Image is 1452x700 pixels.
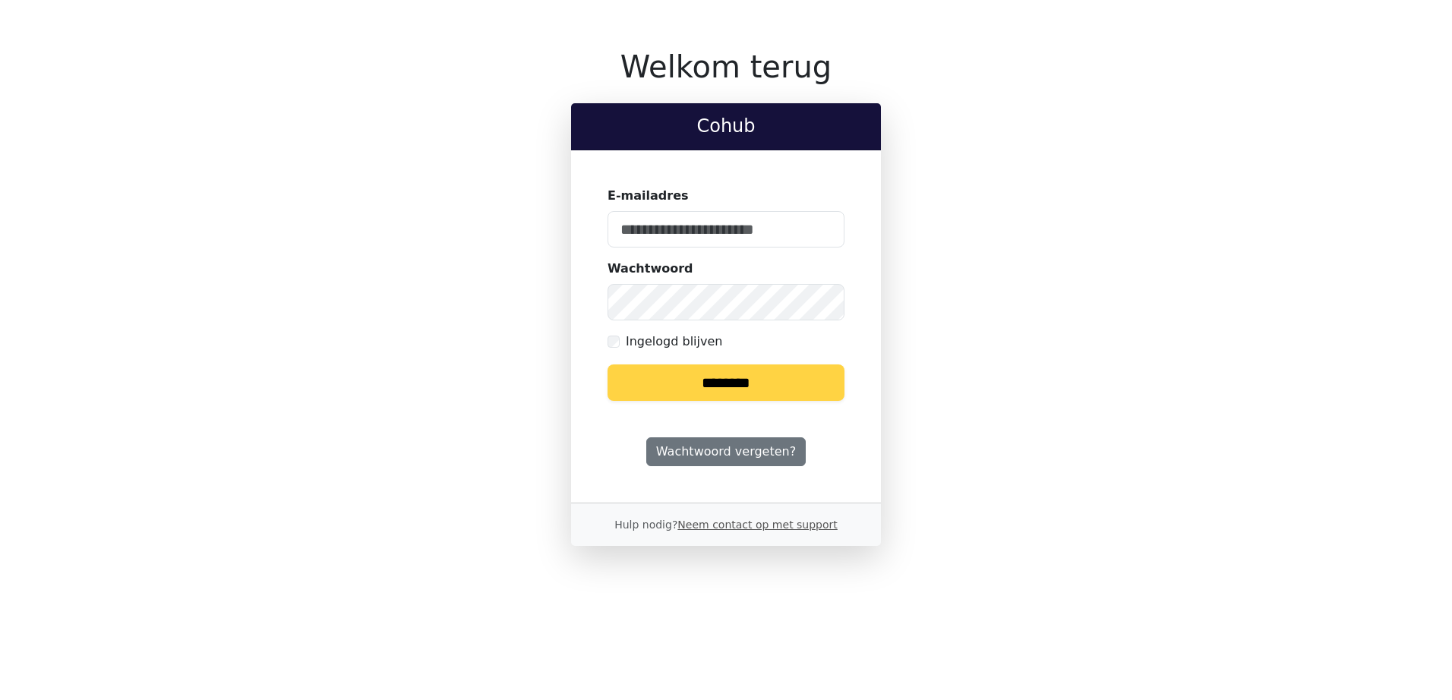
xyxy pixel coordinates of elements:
small: Hulp nodig? [614,519,838,531]
label: Ingelogd blijven [626,333,722,351]
a: Wachtwoord vergeten? [646,437,806,466]
h2: Cohub [583,115,869,137]
h1: Welkom terug [571,49,881,85]
a: Neem contact op met support [677,519,837,531]
label: Wachtwoord [608,260,693,278]
label: E-mailadres [608,187,689,205]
